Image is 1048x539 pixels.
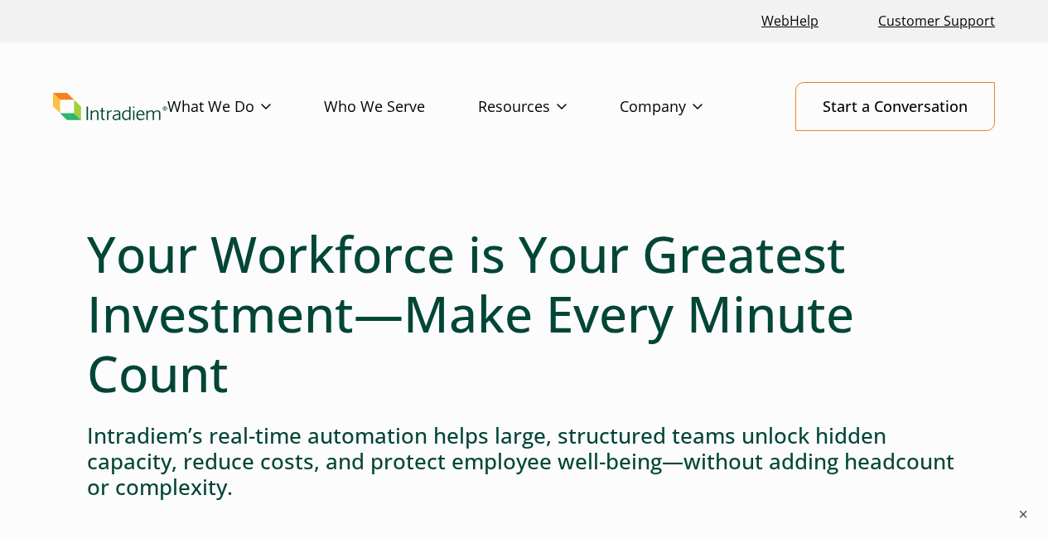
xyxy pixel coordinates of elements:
[755,3,825,39] a: Link opens in a new window
[87,224,961,403] h1: Your Workforce is Your Greatest Investment—Make Every Minute Count
[872,3,1002,39] a: Customer Support
[478,83,620,131] a: Resources
[167,83,324,131] a: What We Do
[87,423,961,501] h4: Intradiem’s real-time automation helps large, structured teams unlock hidden capacity, reduce cos...
[53,93,167,121] a: Link to homepage of Intradiem
[324,83,478,131] a: Who We Serve
[620,83,756,131] a: Company
[53,93,167,121] img: Intradiem
[795,82,995,131] a: Start a Conversation
[1015,506,1031,522] button: ×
